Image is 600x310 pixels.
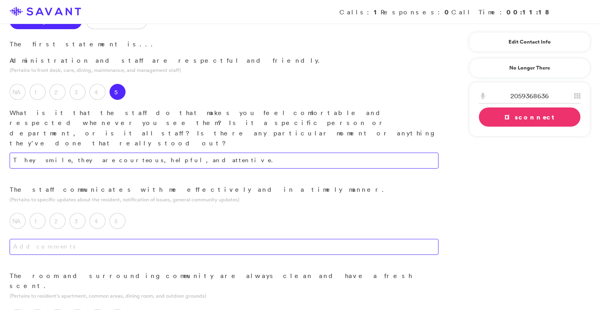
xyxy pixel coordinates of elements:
[10,66,439,74] p: (Pertains to front desk, care, dining, maintenance, and management staff)
[50,84,66,100] label: 2
[110,84,126,100] label: 5
[90,213,106,229] label: 4
[30,84,46,100] label: 1
[70,213,86,229] label: 3
[10,196,439,203] p: (Pertains to specific updates about the resident, notification of issues, general community updates)
[10,13,82,29] label: Anonymous
[90,84,106,100] label: 4
[10,271,439,291] p: The room and surrounding community are always clean and have a fresh scent.
[479,107,580,127] a: Disconnect
[10,84,26,100] label: NA
[10,39,439,50] p: The first statement is...
[445,8,451,16] strong: 0
[469,58,590,78] a: No Longer There
[479,36,580,48] a: Edit Contact Info
[30,213,46,229] label: 1
[10,213,26,229] label: NA
[10,292,439,300] p: (Pertains to resident's apartment, common areas, dining room, and outdoor grounds)
[374,8,381,16] strong: 1
[10,108,439,149] p: What is it that the staff do that makes you feel comfortable and respected whenever you see them?...
[70,84,86,100] label: 3
[506,8,550,16] strong: 00:11:18
[86,13,147,29] label: Use Name
[50,213,66,229] label: 2
[10,56,439,66] p: Administration and staff are respectful and friendly.
[110,213,126,229] label: 5
[10,185,439,195] p: The staff communicates with me effectively and in a timely manner.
